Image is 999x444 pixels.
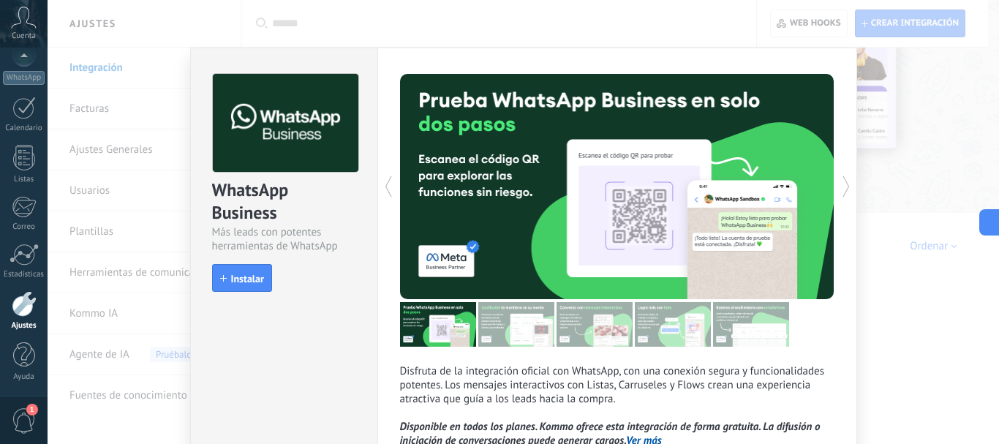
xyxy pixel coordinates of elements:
[3,321,45,331] div: Ajustes
[212,178,356,225] div: WhatsApp Business
[3,71,45,85] div: WhatsApp
[231,274,264,284] span: Instalar
[3,372,45,382] div: Ayuda
[212,225,356,253] div: Más leads con potentes herramientas de WhatsApp
[635,302,711,347] img: tour_image_62c9952fc9cf984da8d1d2aa2c453724.png
[3,222,45,232] div: Correo
[26,404,38,415] span: 1
[557,302,633,347] img: tour_image_1009fe39f4f058b759f0df5a2b7f6f06.png
[12,31,36,41] span: Cuenta
[3,124,45,133] div: Calendario
[212,264,272,292] button: Instalar
[3,270,45,279] div: Estadísticas
[3,175,45,184] div: Listas
[713,302,789,347] img: tour_image_cc377002d0016b7ebaeb4dbe65cb2175.png
[400,302,476,347] img: tour_image_7a4924cebc22ed9e3259523e50fe4fd6.png
[213,74,358,173] img: logo_main.png
[478,302,554,347] img: tour_image_cc27419dad425b0ae96c2716632553fa.png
